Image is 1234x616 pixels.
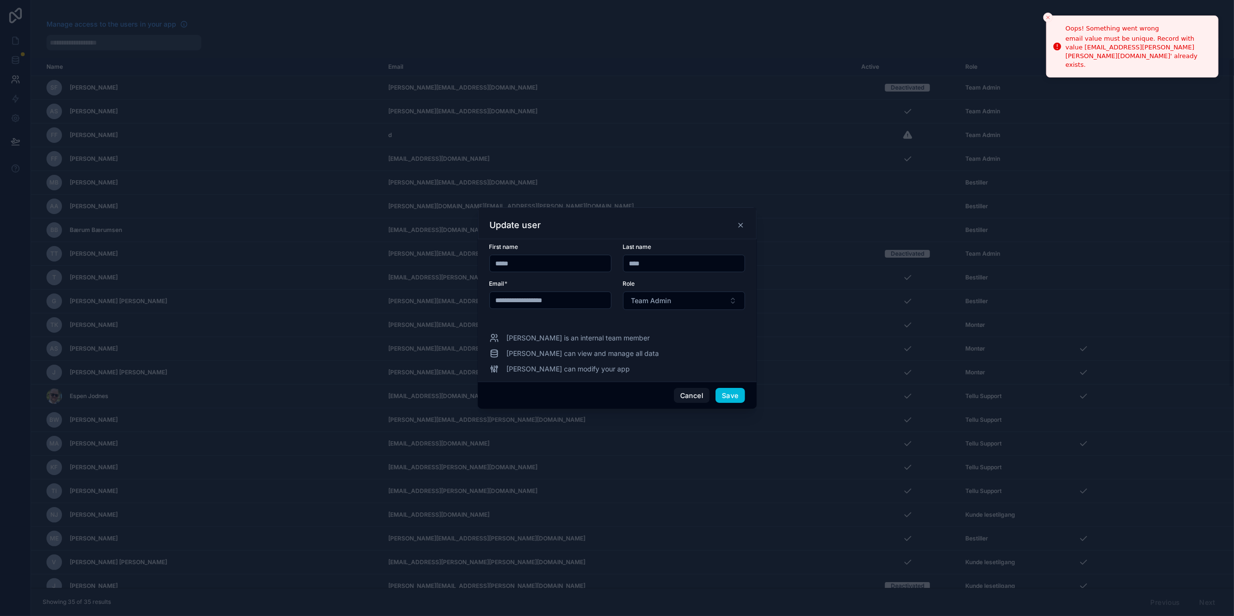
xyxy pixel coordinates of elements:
span: Last name [623,243,652,250]
button: Cancel [674,388,710,403]
span: [PERSON_NAME] can modify your app [507,364,630,374]
span: Role [623,280,635,287]
span: First name [489,243,518,250]
button: Select Button [623,292,745,310]
div: Oops! Something went wrong [1066,24,1210,33]
button: Close toast [1043,13,1053,22]
span: Team Admin [631,296,671,306]
button: Save [716,388,745,403]
span: Email [489,280,504,287]
span: [PERSON_NAME] is an internal team member [507,333,650,343]
span: [PERSON_NAME] can view and manage all data [507,349,659,358]
div: email value must be unique. Record with value [EMAIL_ADDRESS][PERSON_NAME][PERSON_NAME][DOMAIN_NA... [1066,34,1210,70]
h3: Update user [490,219,541,231]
